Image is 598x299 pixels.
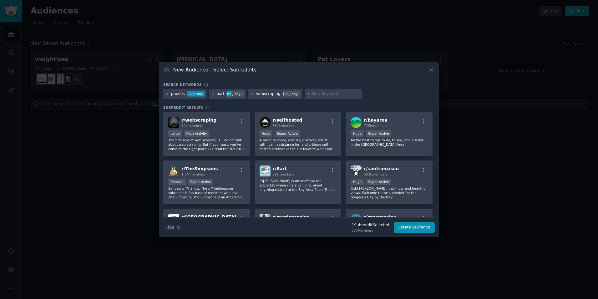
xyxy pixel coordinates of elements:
span: 592k members [364,172,388,176]
span: 19k members [273,172,294,176]
p: /r/[PERSON_NAME] is an unofficial fan subreddit where riders can chat about anything related to t... [260,179,337,192]
div: proxies [171,91,185,97]
div: Huge [260,130,273,137]
span: r/ bayarea [364,118,388,123]
span: Subreddit Results [163,105,203,110]
span: 72k members [181,124,203,128]
h3: Search keywords [163,82,202,87]
img: selfhosted [260,117,271,128]
div: Super Active [366,179,391,185]
img: oakland [168,214,179,225]
div: 89 / day [226,91,244,97]
div: 233 Members [352,228,389,233]
span: r/ selfhosted [273,118,302,123]
img: mpcproxies [351,214,362,225]
span: r/ mpcproxies [364,214,396,219]
span: 581k members [273,124,296,128]
div: Super Active [366,130,391,137]
span: r/ magicproxies [273,214,309,219]
div: Massive [168,179,186,185]
div: webscraping [256,91,281,97]
img: sanfrancisco [351,165,362,176]
img: webscraping [168,117,179,128]
img: TheSimpsons [168,165,179,176]
div: 329 / day [187,91,205,97]
div: Super Active [188,179,213,185]
img: magicproxies [260,214,271,225]
div: Super Active [275,130,300,137]
div: 6.9 / day [283,91,300,97]
span: r/ [GEOGRAPHIC_DATA] [181,214,236,219]
p: Cold [PERSON_NAME], thick fog, and beautiful views. Welcome to the subreddit for the gorgeous Cit... [351,186,428,199]
span: r/ Bart [273,166,287,171]
p: A place to share, discuss, discover, assist with, gain assistance for, and critique self-hosted a... [260,138,337,151]
input: New Keyword [312,91,360,97]
button: Create Audience [394,222,435,233]
span: Tips [165,224,174,231]
span: 725k members [364,124,388,128]
div: High Activity [184,130,210,137]
img: Bart [260,165,271,176]
div: 1 Subreddit Selected [352,223,389,228]
h3: New Audience - Select Subreddits [173,66,256,73]
span: r/ TheSimpsons [181,166,218,171]
button: Tips [163,222,183,233]
span: r/ sanfrancisco [364,166,399,171]
div: Huge [351,130,364,137]
p: All the best things to do, to see, and discuss in the [GEOGRAPHIC_DATA] Area! [351,138,428,147]
div: bart [216,91,224,97]
span: 1.6M members [181,172,205,176]
span: 34 [205,106,210,109]
p: The first rule of web scraping is... do not talk about web scraping. But if you must, you've come... [168,138,245,151]
div: Huge [351,179,364,185]
p: Simpsons TV Show. The /r/TheSimpsons subreddit is fan base of redditors who love The Simpsons. Th... [168,186,245,199]
span: r/ webscraping [181,118,216,123]
img: bayarea [351,117,362,128]
div: Large [168,130,182,137]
